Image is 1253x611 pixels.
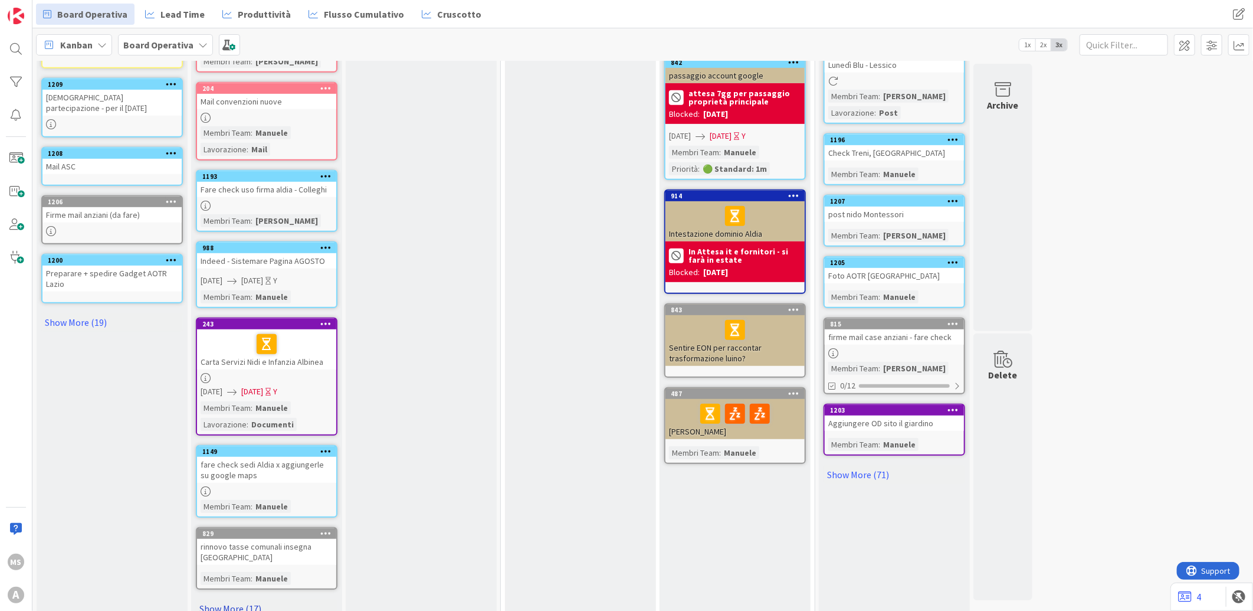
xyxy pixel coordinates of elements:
[665,305,805,366] div: 843Sentire EON per raccontar trasformazione luino?
[719,446,721,459] span: :
[665,201,805,241] div: Intestazione dominio Aldia
[437,7,481,21] span: Cruscotto
[700,162,770,175] div: 🟢 Standard: 1m
[201,143,247,156] div: Lavorazione
[880,290,919,303] div: Manuele
[825,405,964,416] div: 1203
[671,306,805,314] div: 843
[669,130,691,142] span: [DATE]
[25,2,54,16] span: Support
[880,438,919,451] div: Manuele
[197,539,336,565] div: rinnovo tasse comunali insegna [GEOGRAPHIC_DATA]
[669,108,700,120] div: Blocked:
[202,320,336,328] div: 243
[671,390,805,398] div: 487
[878,168,880,181] span: :
[828,362,878,375] div: Membri Team
[241,385,263,398] span: [DATE]
[830,136,964,144] div: 1196
[251,500,252,513] span: :
[248,143,270,156] div: Mail
[48,198,182,206] div: 1206
[665,191,805,201] div: 914
[1051,39,1067,51] span: 3x
[252,214,321,227] div: [PERSON_NAME]
[698,162,700,175] span: :
[252,572,291,585] div: Manuele
[880,90,949,103] div: [PERSON_NAME]
[669,146,719,159] div: Membri Team
[252,500,291,513] div: Manuele
[197,243,336,269] div: 988Indeed - Sistemare Pagina AGOSTO
[824,465,965,484] a: Show More (71)
[825,145,964,161] div: Check Treni, [GEOGRAPHIC_DATA]
[830,320,964,328] div: 815
[825,207,964,222] div: post nido Montessori
[8,587,24,603] div: A
[688,247,801,264] b: In Attesa it e fornitori - si farà in estate
[201,126,251,139] div: Membri Team
[665,68,805,83] div: passaggio account google
[41,313,183,332] a: Show More (19)
[241,275,263,287] span: [DATE]
[671,192,805,200] div: 914
[201,500,251,513] div: Membri Team
[197,446,336,457] div: 1149
[876,106,901,119] div: Post
[825,257,964,283] div: 1205Foto AOTR [GEOGRAPHIC_DATA]
[665,57,805,83] div: 842passaggio account google
[251,401,252,414] span: :
[825,57,964,73] div: Lunedì Blu - Lessico
[197,171,336,197] div: 1193Fare check uso firma aldia - Colleghi
[238,7,291,21] span: Produttività
[252,401,291,414] div: Manuele
[197,329,336,370] div: Carta Servizi Nidi e Infanzia Albinea
[197,94,336,109] div: Mail convenzioni nuove
[252,55,321,68] div: [PERSON_NAME]
[42,79,182,116] div: 1209[DEMOGRAPHIC_DATA] partecipazione - per il [DATE]
[247,418,248,431] span: :
[197,446,336,483] div: 1149fare check sedi Aldia x aggiungerle su google maps
[669,446,719,459] div: Membri Team
[57,7,127,21] span: Board Operativa
[825,135,964,161] div: 1196Check Treni, [GEOGRAPHIC_DATA]
[36,4,135,25] a: Board Operativa
[252,290,291,303] div: Manuele
[703,108,728,120] div: [DATE]
[665,388,805,399] div: 487
[825,268,964,283] div: Foto AOTR [GEOGRAPHIC_DATA]
[138,4,212,25] a: Lead Time
[42,90,182,116] div: [DEMOGRAPHIC_DATA] partecipazione - per il [DATE]
[215,4,298,25] a: Produttività
[830,406,964,414] div: 1203
[197,528,336,565] div: 829rinnovo tasse comunali insegna [GEOGRAPHIC_DATA]
[201,214,251,227] div: Membri Team
[248,418,297,431] div: Documenti
[42,207,182,223] div: Firme mail anziani (da fare)
[665,191,805,241] div: 914Intestazione dominio Aldia
[880,168,919,181] div: Manuele
[665,388,805,439] div: 487[PERSON_NAME]
[878,438,880,451] span: :
[201,418,247,431] div: Lavorazione
[8,8,24,24] img: Visit kanbanzone.com
[710,130,732,142] span: [DATE]
[301,4,411,25] a: Flusso Cumulativo
[988,98,1019,112] div: Archive
[989,368,1018,382] div: Delete
[60,38,93,52] span: Kanban
[197,83,336,109] div: 204Mail convenzioni nuove
[202,447,336,456] div: 1149
[202,172,336,181] div: 1193
[1178,590,1201,604] a: 4
[202,244,336,252] div: 988
[665,315,805,366] div: Sentire EON per raccontar trasformazione luino?
[825,319,964,329] div: 815
[201,401,251,414] div: Membri Team
[251,55,252,68] span: :
[123,39,193,51] b: Board Operativa
[878,229,880,242] span: :
[197,243,336,253] div: 988
[878,290,880,303] span: :
[828,90,878,103] div: Membri Team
